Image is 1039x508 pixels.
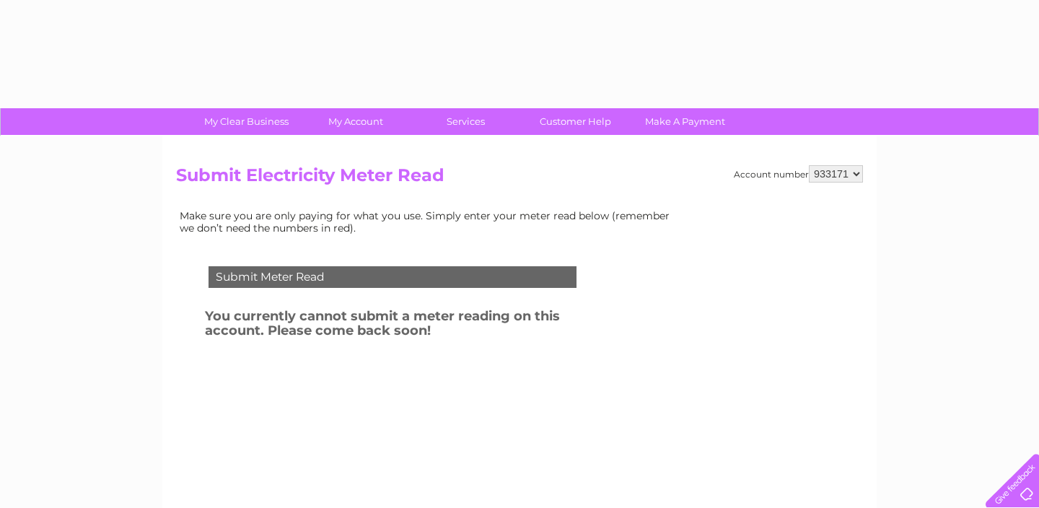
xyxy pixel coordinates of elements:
[516,108,635,135] a: Customer Help
[176,206,681,237] td: Make sure you are only paying for what you use. Simply enter your meter read below (remember we d...
[734,165,863,183] div: Account number
[297,108,416,135] a: My Account
[205,306,615,346] h3: You currently cannot submit a meter reading on this account. Please come back soon!
[176,165,863,193] h2: Submit Electricity Meter Read
[187,108,306,135] a: My Clear Business
[626,108,745,135] a: Make A Payment
[406,108,525,135] a: Services
[209,266,577,288] div: Submit Meter Read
